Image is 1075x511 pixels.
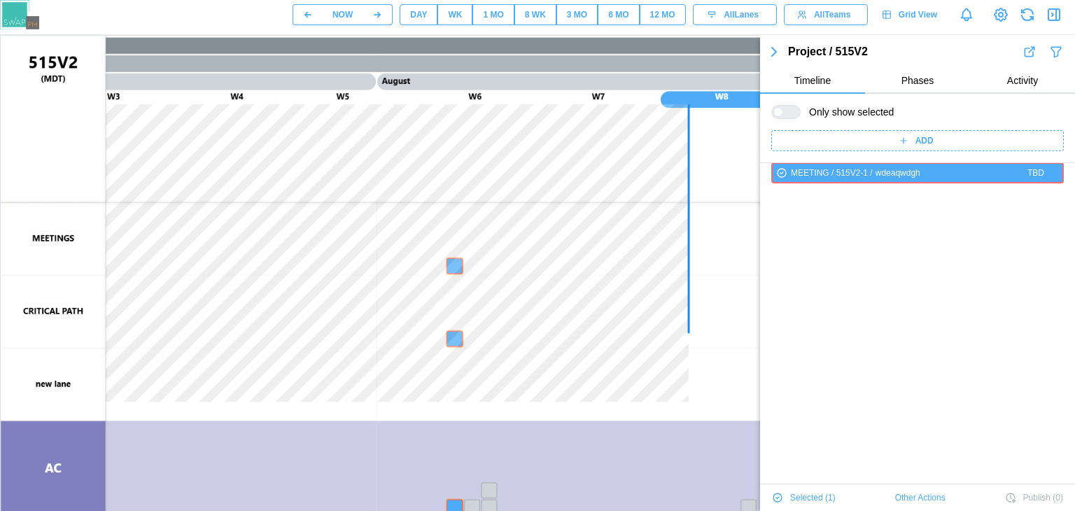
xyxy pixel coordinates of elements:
[791,167,873,180] div: MEETING / 515V2-1 /
[448,8,462,22] div: WK
[1007,76,1038,85] span: Activity
[483,8,503,22] div: 1 MO
[410,8,427,22] div: DAY
[899,5,937,24] span: Grid View
[814,5,850,24] span: All Teams
[894,487,946,508] button: Other Actions
[788,43,1022,61] div: Project / 515V2
[332,8,353,22] div: NOW
[915,131,934,150] span: ADD
[525,8,546,22] div: 8 WK
[1044,5,1064,24] button: Close Drawer
[794,76,831,85] span: Timeline
[955,3,978,27] a: Notifications
[790,488,836,507] span: Selected ( 1 )
[991,5,1011,24] a: View Project
[724,5,759,24] span: All Lanes
[650,8,675,22] div: 12 MO
[801,105,894,119] span: Only show selected
[567,8,587,22] div: 3 MO
[1022,44,1037,59] button: Export Results
[1048,44,1064,59] button: Filter
[901,76,934,85] span: Phases
[876,167,1025,180] div: wdeaqwdgh
[771,487,836,508] button: Selected (1)
[608,8,628,22] div: 6 MO
[1027,167,1044,180] div: TBD
[895,488,946,507] span: Other Actions
[1018,5,1037,24] button: Refresh Grid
